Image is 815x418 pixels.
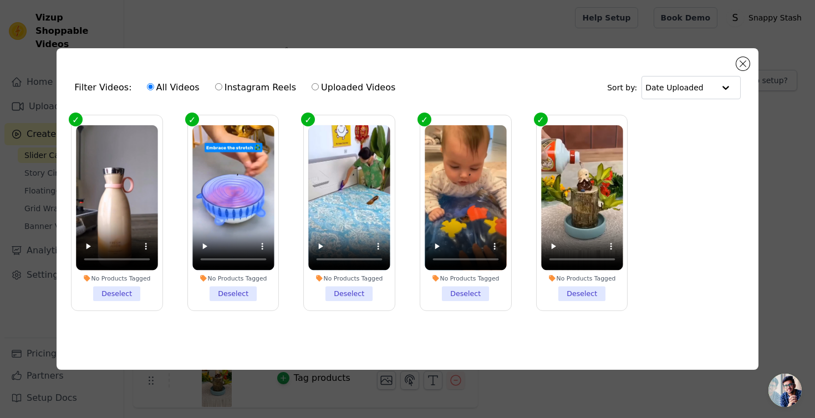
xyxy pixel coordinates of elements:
div: No Products Tagged [541,274,623,282]
div: Filter Videos: [74,75,401,100]
div: No Products Tagged [192,274,274,282]
div: Open chat [768,374,802,407]
label: Instagram Reels [215,80,297,95]
button: Close modal [736,57,750,70]
label: Uploaded Videos [311,80,396,95]
div: No Products Tagged [76,274,157,282]
label: All Videos [146,80,200,95]
div: No Products Tagged [425,274,506,282]
div: No Products Tagged [309,274,390,282]
div: Sort by: [607,76,741,99]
